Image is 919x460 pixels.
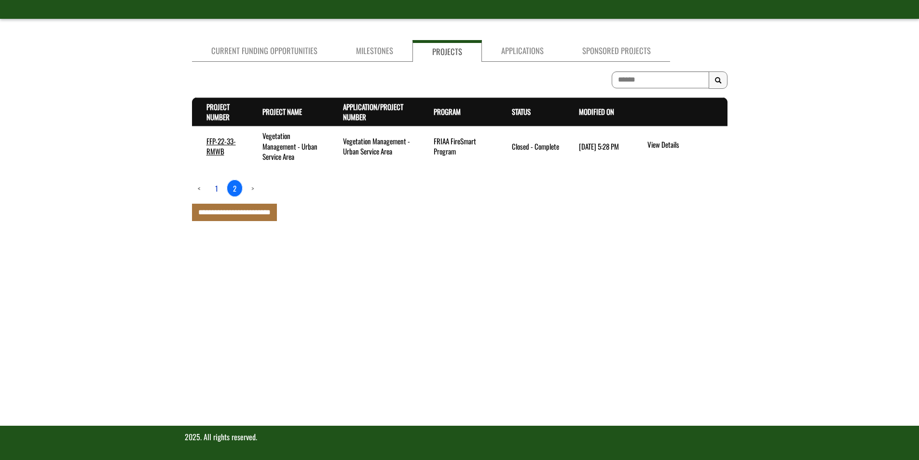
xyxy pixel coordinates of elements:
[647,139,723,151] a: View details
[631,98,727,126] th: Actions
[563,40,670,62] a: Sponsored Projects
[262,106,302,117] a: Project Name
[206,101,230,122] a: Project Number
[631,126,727,166] td: action menu
[192,40,337,62] a: Current Funding Opportunities
[185,432,735,443] p: 2025
[564,126,632,166] td: 4/27/2024 5:28 PM
[612,71,709,88] input: To search on partial text, use the asterisk (*) wildcard character.
[246,180,260,196] a: Next page
[192,126,248,166] td: FFP-22-33-RMWB
[337,40,412,62] a: Milestones
[412,40,482,62] a: Projects
[579,141,619,152] time: [DATE] 5:28 PM
[192,180,206,196] a: Previous page
[512,106,531,117] a: Status
[227,180,243,197] a: 2
[329,126,419,166] td: Vegetation Management - Urban Service Area
[579,106,614,117] a: Modified On
[206,136,236,156] a: FFP-22-33-RMWB
[434,106,461,117] a: Program
[497,126,564,166] td: Closed - Complete
[209,180,224,196] a: page 1
[419,126,497,166] td: FRIAA FireSmart Program
[709,71,727,89] button: Search Results
[343,101,403,122] a: Application/Project Number
[482,40,563,62] a: Applications
[200,431,257,443] span: . All rights reserved.
[248,126,329,166] td: Vegetation Management - Urban Service Area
